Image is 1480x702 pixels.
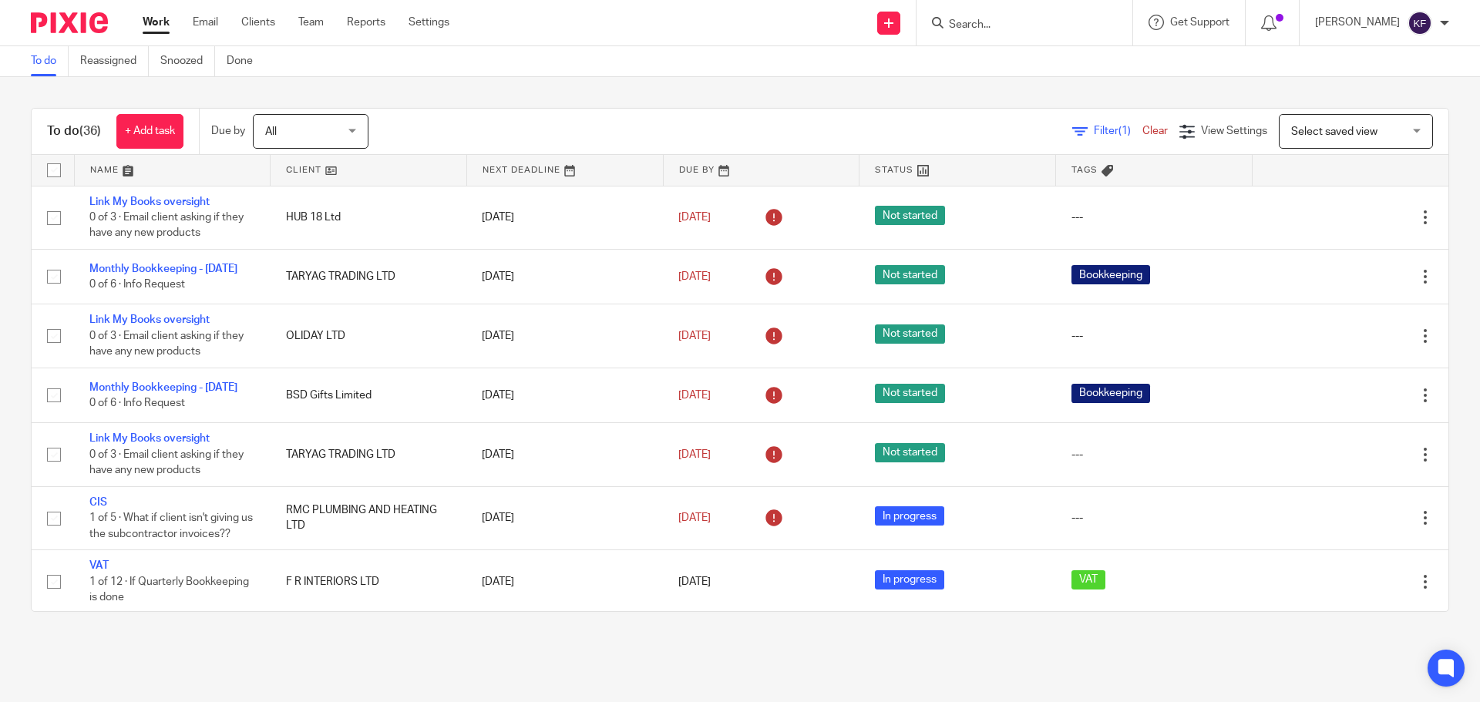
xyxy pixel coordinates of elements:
a: Link My Books oversight [89,314,210,325]
span: 1 of 5 · What if client isn't giving us the subcontractor invoices?? [89,512,253,539]
td: OLIDAY LTD [271,304,467,368]
a: Work [143,15,170,30]
td: [DATE] [466,368,663,422]
div: --- [1071,447,1237,462]
div: --- [1071,328,1237,344]
a: Link My Books oversight [89,196,210,207]
a: Reassigned [80,46,149,76]
span: Not started [875,443,945,462]
span: 0 of 3 · Email client asking if they have any new products [89,212,244,239]
input: Search [947,18,1086,32]
div: --- [1071,510,1237,526]
span: View Settings [1201,126,1267,136]
img: svg%3E [1408,11,1432,35]
span: [DATE] [678,512,711,523]
span: Filter [1094,126,1142,136]
td: [DATE] [466,186,663,249]
span: In progress [875,570,944,589]
td: [DATE] [466,249,663,304]
a: Done [227,46,264,76]
a: VAT [89,560,109,571]
td: RMC PLUMBING AND HEATING LTD [271,486,467,549]
span: Not started [875,206,945,225]
span: 0 of 6 · Info Request [89,279,185,290]
a: Email [193,15,218,30]
a: CIS [89,497,107,508]
span: 1 of 12 · If Quarterly Bookkeeping is done [89,576,249,603]
td: [DATE] [466,486,663,549]
span: [DATE] [678,331,711,341]
a: Settings [409,15,449,30]
a: Monthly Bookkeeping - [DATE] [89,382,237,393]
span: [DATE] [678,576,711,587]
td: TARYAG TRADING LTD [271,249,467,304]
span: Not started [875,324,945,344]
span: In progress [875,506,944,526]
a: Clients [241,15,275,30]
span: 0 of 6 · Info Request [89,398,185,408]
a: Snoozed [160,46,215,76]
span: [DATE] [678,390,711,401]
span: Select saved view [1291,126,1377,137]
span: Get Support [1170,17,1229,28]
span: 0 of 3 · Email client asking if they have any new products [89,449,244,476]
span: All [265,126,277,137]
p: [PERSON_NAME] [1315,15,1400,30]
td: [DATE] [466,423,663,486]
span: Not started [875,384,945,403]
td: [DATE] [466,550,663,613]
span: VAT [1071,570,1105,589]
td: BSD Gifts Limited [271,368,467,422]
td: [DATE] [466,304,663,368]
a: Monthly Bookkeeping - [DATE] [89,264,237,274]
span: Bookkeeping [1071,384,1150,403]
a: Reports [347,15,385,30]
td: F R INTERIORS LTD [271,550,467,613]
span: 0 of 3 · Email client asking if they have any new products [89,331,244,358]
span: Bookkeeping [1071,265,1150,284]
p: Due by [211,123,245,139]
img: Pixie [31,12,108,33]
span: (1) [1118,126,1131,136]
span: (36) [79,125,101,137]
span: Not started [875,265,945,284]
a: Clear [1142,126,1168,136]
td: HUB 18 Ltd [271,186,467,249]
a: + Add task [116,114,183,149]
a: Link My Books oversight [89,433,210,444]
h1: To do [47,123,101,139]
div: --- [1071,210,1237,225]
span: [DATE] [678,212,711,223]
span: [DATE] [678,449,711,460]
td: TARYAG TRADING LTD [271,423,467,486]
span: Tags [1071,166,1098,174]
a: To do [31,46,69,76]
a: Team [298,15,324,30]
span: [DATE] [678,271,711,282]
